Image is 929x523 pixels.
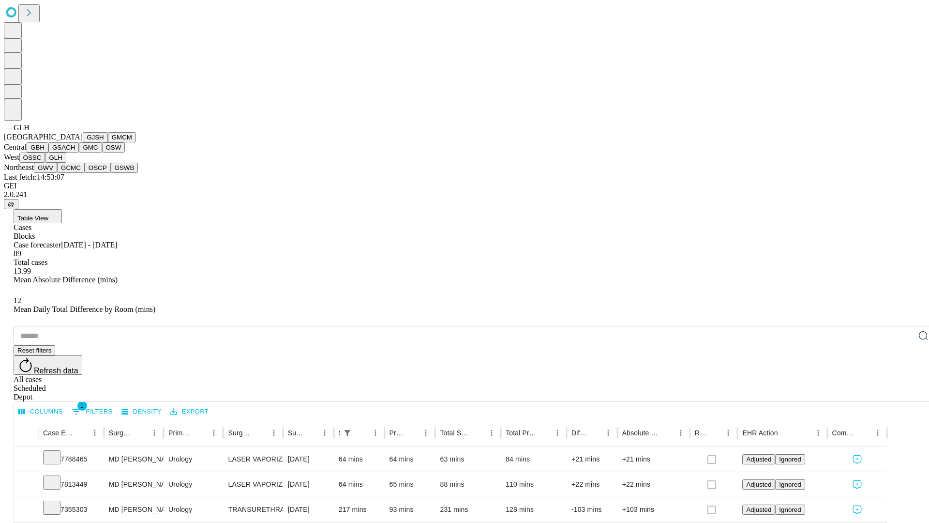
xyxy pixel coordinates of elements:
button: Ignored [775,505,805,515]
button: Menu [88,426,102,440]
span: 13.99 [14,267,31,275]
div: Comments [832,429,856,437]
button: OSW [102,142,125,153]
div: 64 mins [339,447,380,472]
div: Resolved in EHR [695,429,707,437]
span: 89 [14,249,21,258]
div: +22 mins [622,472,685,497]
div: LASER VAPORIZATION [MEDICAL_DATA] [228,447,278,472]
button: Menu [674,426,688,440]
button: Sort [471,426,485,440]
button: Sort [254,426,267,440]
span: Mean Absolute Difference (mins) [14,276,118,284]
button: Ignored [775,479,805,490]
div: [DATE] [288,497,329,522]
button: GMC [79,142,102,153]
button: Menu [551,426,564,440]
div: 88 mins [440,472,496,497]
div: MD [PERSON_NAME] [109,472,159,497]
button: GMCM [108,132,136,142]
div: 128 mins [506,497,562,522]
button: Menu [207,426,221,440]
button: OSSC [19,153,45,163]
div: 110 mins [506,472,562,497]
div: EHR Action [742,429,778,437]
span: Case forecaster [14,241,61,249]
button: Sort [405,426,419,440]
button: GLH [45,153,66,163]
span: [GEOGRAPHIC_DATA] [4,133,83,141]
button: Reset filters [14,345,55,355]
button: Show filters [341,426,354,440]
button: GBH [27,142,48,153]
button: Export [168,404,211,419]
div: 1 active filter [341,426,354,440]
div: Urology [168,472,218,497]
button: GSACH [48,142,79,153]
div: 64 mins [390,447,431,472]
span: Ignored [779,506,801,513]
button: Expand [19,477,33,493]
div: Primary Service [168,429,193,437]
button: GWV [34,163,57,173]
div: MD [PERSON_NAME] [109,447,159,472]
div: 231 mins [440,497,496,522]
div: Absolute Difference [622,429,659,437]
div: LASER VAPORIZATION [MEDICAL_DATA] [228,472,278,497]
button: Sort [194,426,207,440]
button: Sort [779,426,793,440]
button: Menu [267,426,281,440]
button: Adjusted [742,479,775,490]
span: @ [8,200,15,208]
div: Case Epic Id [43,429,74,437]
div: +22 mins [571,472,613,497]
span: Refresh data [34,367,78,375]
button: Sort [708,426,721,440]
div: 84 mins [506,447,562,472]
button: Menu [601,426,615,440]
button: Expand [19,451,33,468]
div: Surgery Name [228,429,252,437]
div: 7355303 [43,497,99,522]
span: Northeast [4,163,34,171]
button: Menu [318,426,331,440]
div: [DATE] [288,472,329,497]
button: Adjusted [742,505,775,515]
div: Total Scheduled Duration [440,429,470,437]
div: 7813449 [43,472,99,497]
button: @ [4,199,18,209]
button: Menu [721,426,735,440]
button: Sort [75,426,88,440]
button: Density [119,404,164,419]
div: Surgery Date [288,429,303,437]
div: Predicted In Room Duration [390,429,405,437]
div: +21 mins [571,447,613,472]
button: Refresh data [14,355,82,375]
div: -103 mins [571,497,613,522]
div: MD [PERSON_NAME] [109,497,159,522]
span: Ignored [779,481,801,488]
div: +21 mins [622,447,685,472]
button: Sort [304,426,318,440]
button: Sort [355,426,369,440]
div: 2.0.241 [4,190,925,199]
button: Sort [857,426,871,440]
div: GEI [4,182,925,190]
button: Menu [485,426,498,440]
div: Scheduled In Room Duration [339,429,340,437]
button: GJSH [83,132,108,142]
span: Adjusted [746,456,771,463]
div: Difference [571,429,587,437]
div: 7788465 [43,447,99,472]
span: Adjusted [746,481,771,488]
div: [DATE] [288,447,329,472]
span: Reset filters [17,347,51,354]
button: Table View [14,209,62,223]
button: Show filters [69,404,115,419]
button: Sort [660,426,674,440]
button: Menu [148,426,161,440]
div: 64 mins [339,472,380,497]
span: West [4,153,19,161]
button: Sort [134,426,148,440]
button: Menu [811,426,825,440]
